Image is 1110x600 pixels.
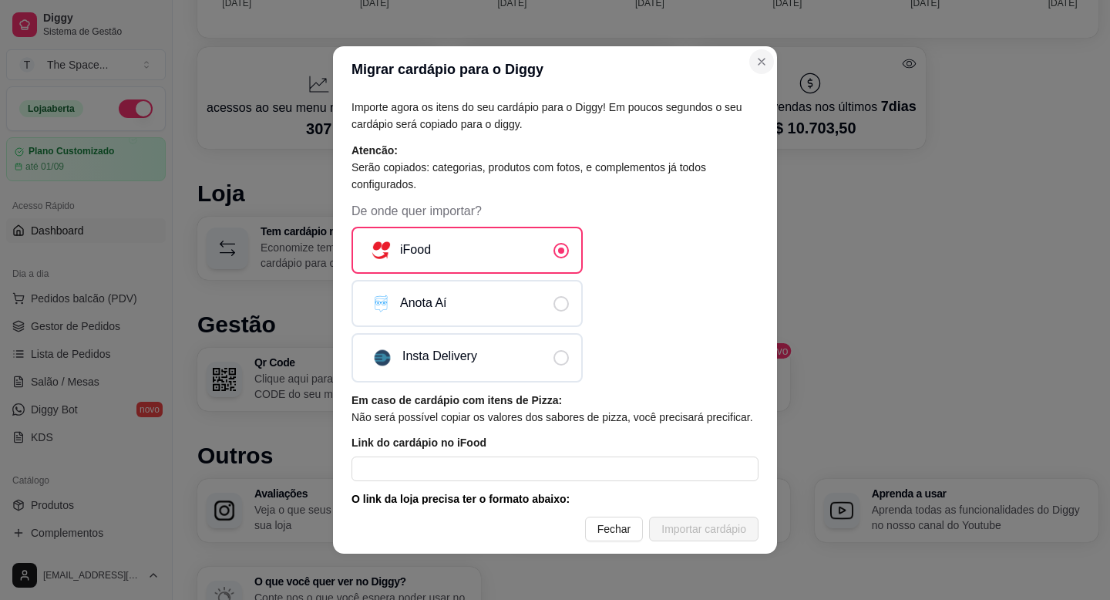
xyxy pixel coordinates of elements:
[372,347,393,369] img: insta_delivery_logo
[372,294,391,313] img: anota_ai_logo
[372,241,431,260] div: iFood
[351,435,758,450] article: Link do cardápio no iFood
[585,517,644,541] button: Fechar
[372,347,477,369] div: Insta Delivery
[351,99,758,133] article: Importe agora os itens do seu cardápio para o Diggy! Em poucos segundos o seu cardápio será copia...
[351,490,758,524] article: [URL][DOMAIN_NAME][PERSON_NAME][PERSON_NAME][PERSON_NAME]
[749,49,774,74] button: Close
[372,241,391,260] img: ifood_logo
[351,202,758,383] div: De onde quer importar?
[372,294,447,313] div: Anota Aí
[351,392,758,426] article: Não será possível copiar os valores dos sabores de pizza, você precisará precificar.
[649,517,758,541] button: Importar cardápio
[351,144,398,157] span: Atencão:
[597,521,631,538] span: Fechar
[351,493,570,505] span: O link da loja precisa ter o formato abaixo:
[351,142,758,193] article: Serão copiados: categorias, produtos com fotos, e complementos já todos configurados.
[351,202,758,221] span: De onde quer importar?
[351,394,562,406] span: Em caso de cardápio com itens de Pizza:
[333,46,777,93] header: Migrar cardápio para o Diggy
